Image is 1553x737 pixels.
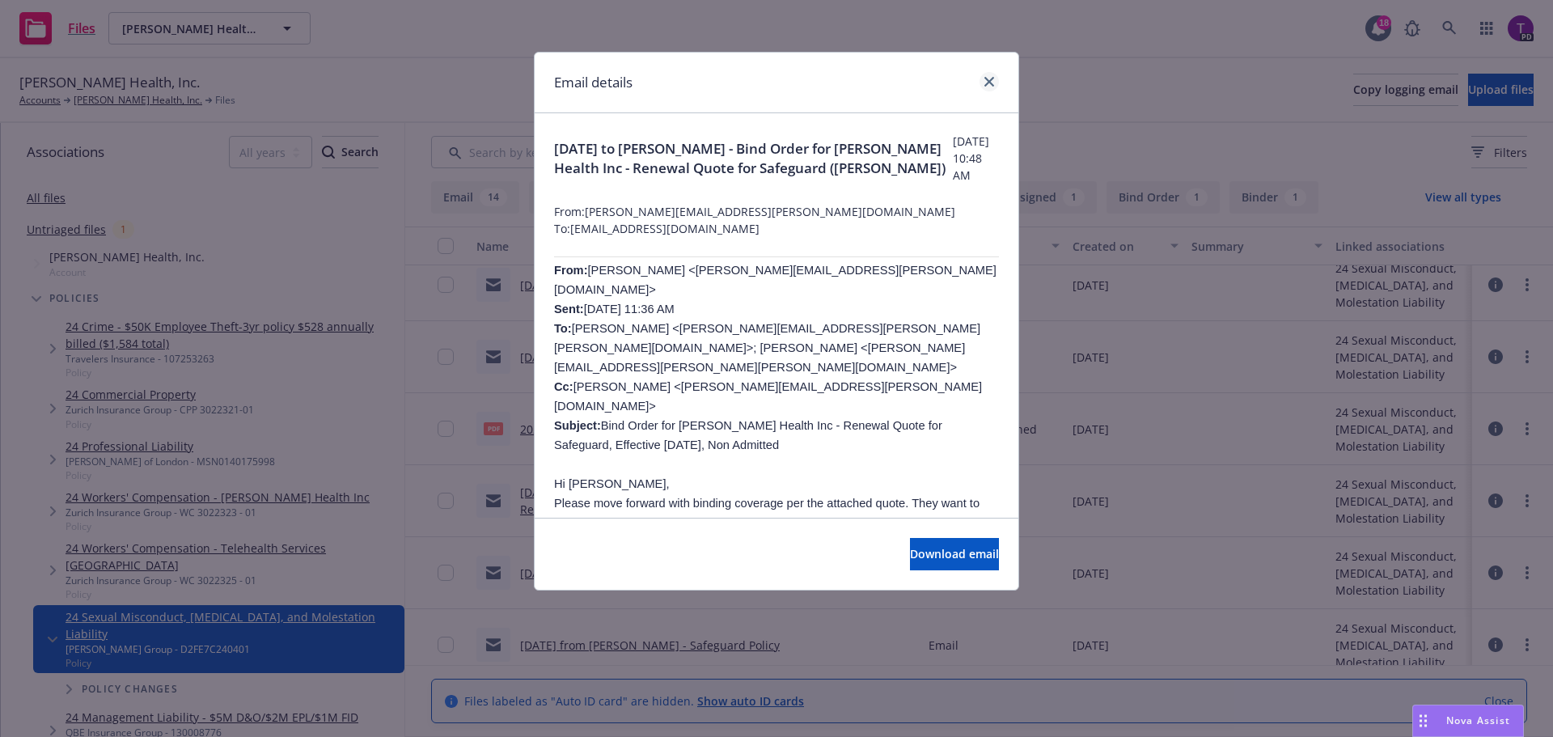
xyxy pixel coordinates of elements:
span: From: [PERSON_NAME][EMAIL_ADDRESS][PERSON_NAME][DOMAIN_NAME] [554,203,999,220]
b: To: [554,322,572,335]
span: Nova Assist [1446,714,1510,727]
h1: Email details [554,72,633,93]
button: Nova Assist [1412,705,1524,737]
span: To: [EMAIL_ADDRESS][DOMAIN_NAME] [554,220,999,237]
a: close [980,72,999,91]
button: Download email [910,538,999,570]
span: Download email [910,546,999,561]
span: [DATE] 10:48 AM [953,133,999,184]
span: [DATE] to [PERSON_NAME] - Bind Order for [PERSON_NAME] Health Inc - Renewal Quote for Safeguard (... [554,139,953,178]
span: From: [554,264,588,277]
div: Drag to move [1413,705,1433,736]
span: Hi [PERSON_NAME], [554,477,670,490]
b: Sent: [554,303,584,316]
b: Cc: [554,380,573,393]
span: [PERSON_NAME] <[PERSON_NAME][EMAIL_ADDRESS][PERSON_NAME][DOMAIN_NAME]> [DATE] 11:36 AM [PERSON_NA... [554,264,997,451]
b: Subject: [554,419,601,432]
span: Please move forward with binding coverage per the attached quote. They want to keep the same agg ... [554,497,980,529]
